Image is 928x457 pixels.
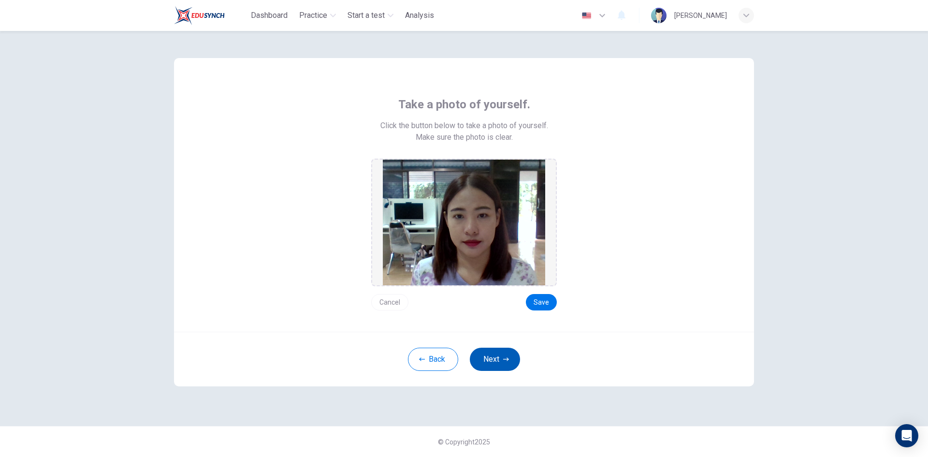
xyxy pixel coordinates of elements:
[526,294,557,310] button: Save
[895,424,918,447] div: Open Intercom Messenger
[174,6,225,25] img: Train Test logo
[371,294,408,310] button: Cancel
[247,7,291,24] button: Dashboard
[174,6,247,25] a: Train Test logo
[299,10,327,21] span: Practice
[405,10,434,21] span: Analysis
[295,7,340,24] button: Practice
[674,10,727,21] div: [PERSON_NAME]
[383,160,545,285] img: preview screemshot
[344,7,397,24] button: Start a test
[348,10,385,21] span: Start a test
[580,12,593,19] img: en
[251,10,288,21] span: Dashboard
[408,348,458,371] button: Back
[380,120,548,132] span: Click the button below to take a photo of yourself.
[438,438,490,446] span: © Copyright 2025
[401,7,438,24] button: Analysis
[470,348,520,371] button: Next
[651,8,667,23] img: Profile picture
[416,132,513,143] span: Make sure the photo is clear.
[398,97,530,112] span: Take a photo of yourself.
